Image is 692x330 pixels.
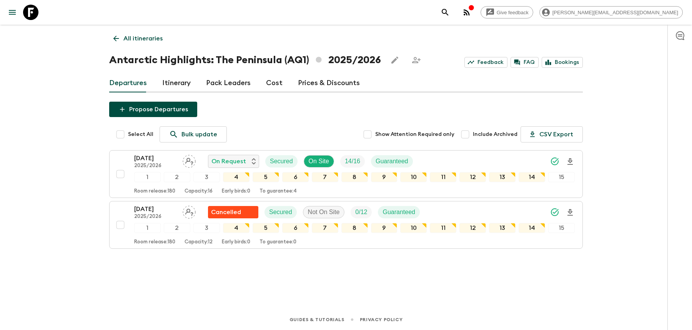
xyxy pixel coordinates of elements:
div: 5 [253,223,279,233]
div: 7 [312,172,338,182]
a: Departures [109,74,147,92]
svg: Synced Successfully [550,157,559,166]
div: 6 [282,172,309,182]
div: 3 [193,223,220,233]
p: On Site [309,157,329,166]
a: Itinerary [162,74,191,92]
svg: Synced Successfully [550,208,559,217]
button: menu [5,5,20,20]
a: Give feedback [481,6,533,18]
div: Secured [264,206,297,218]
button: Edit this itinerary [387,52,403,68]
a: All itineraries [109,31,167,46]
h1: Antarctic Highlights: The Peninsula (AQ1) 2025/2026 [109,52,381,68]
div: 8 [341,172,368,182]
p: Cancelled [211,208,241,217]
p: 14 / 16 [345,157,360,166]
a: FAQ [511,57,539,68]
button: CSV Export [521,126,583,142]
div: 9 [371,172,398,182]
a: Privacy Policy [360,315,403,324]
span: Select All [128,131,153,138]
p: Capacity: 12 [185,239,213,245]
p: [DATE] [134,204,176,214]
div: 10 [400,172,427,182]
a: Bookings [542,57,583,68]
button: search adventures [437,5,453,20]
a: Guides & Tutorials [289,315,344,324]
div: 2 [164,172,190,182]
div: 4 [223,223,250,233]
p: [DATE] [134,154,176,163]
div: 7 [312,223,338,233]
span: Show Attention Required only [375,131,454,138]
div: 10 [400,223,427,233]
div: Flash Pack cancellation [208,206,258,218]
span: Give feedback [492,10,533,15]
svg: Download Onboarding [566,208,575,217]
span: Assign pack leader [183,208,196,214]
a: Bulk update [160,126,227,142]
div: 1 [134,172,161,182]
div: 2 [164,223,190,233]
div: 12 [459,172,486,182]
a: Prices & Discounts [298,74,360,92]
p: Room release: 180 [134,188,175,194]
div: 11 [430,223,456,233]
a: Pack Leaders [206,74,251,92]
button: [DATE]2025/2026Assign pack leaderOn RequestSecuredOn SiteTrip FillGuaranteed123456789101112131415... [109,150,583,198]
p: 2025/2026 [134,214,176,220]
button: [DATE]2025/2026Assign pack leaderFlash Pack cancellationSecuredNot On SiteTrip FillGuaranteed1234... [109,201,583,249]
p: Secured [269,208,292,217]
p: Secured [270,157,293,166]
span: [PERSON_NAME][EMAIL_ADDRESS][DOMAIN_NAME] [548,10,682,15]
a: Cost [266,74,283,92]
div: 14 [519,223,545,233]
p: Not On Site [308,208,340,217]
div: 13 [489,223,516,233]
div: 13 [489,172,516,182]
div: 6 [282,223,309,233]
div: 11 [430,172,456,182]
div: On Site [304,155,334,168]
p: All itineraries [123,34,163,43]
p: On Request [211,157,246,166]
div: Secured [265,155,298,168]
div: 9 [371,223,398,233]
p: Room release: 180 [134,239,175,245]
div: Trip Fill [340,155,365,168]
span: Include Archived [473,131,517,138]
p: Early birds: 0 [222,188,250,194]
p: 0 / 12 [355,208,367,217]
div: 3 [193,172,220,182]
svg: Download Onboarding [566,157,575,166]
p: Early birds: 0 [222,239,250,245]
p: To guarantee: 0 [259,239,296,245]
span: Assign pack leader [183,157,196,163]
p: To guarantee: 4 [259,188,297,194]
div: Not On Site [303,206,345,218]
div: [PERSON_NAME][EMAIL_ADDRESS][DOMAIN_NAME] [539,6,683,18]
p: Bulk update [181,130,217,139]
div: 1 [134,223,161,233]
div: 15 [548,172,575,182]
p: Capacity: 16 [185,188,213,194]
button: Propose Departures [109,102,197,117]
div: Trip Fill [351,206,372,218]
div: 12 [459,223,486,233]
p: Guaranteed [376,157,408,166]
a: Feedback [464,57,507,68]
p: Guaranteed [383,208,415,217]
div: 8 [341,223,368,233]
p: 2025/2026 [134,163,176,169]
div: 14 [519,172,545,182]
div: 15 [548,223,575,233]
span: Share this itinerary [409,52,424,68]
div: 4 [223,172,250,182]
div: 5 [253,172,279,182]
